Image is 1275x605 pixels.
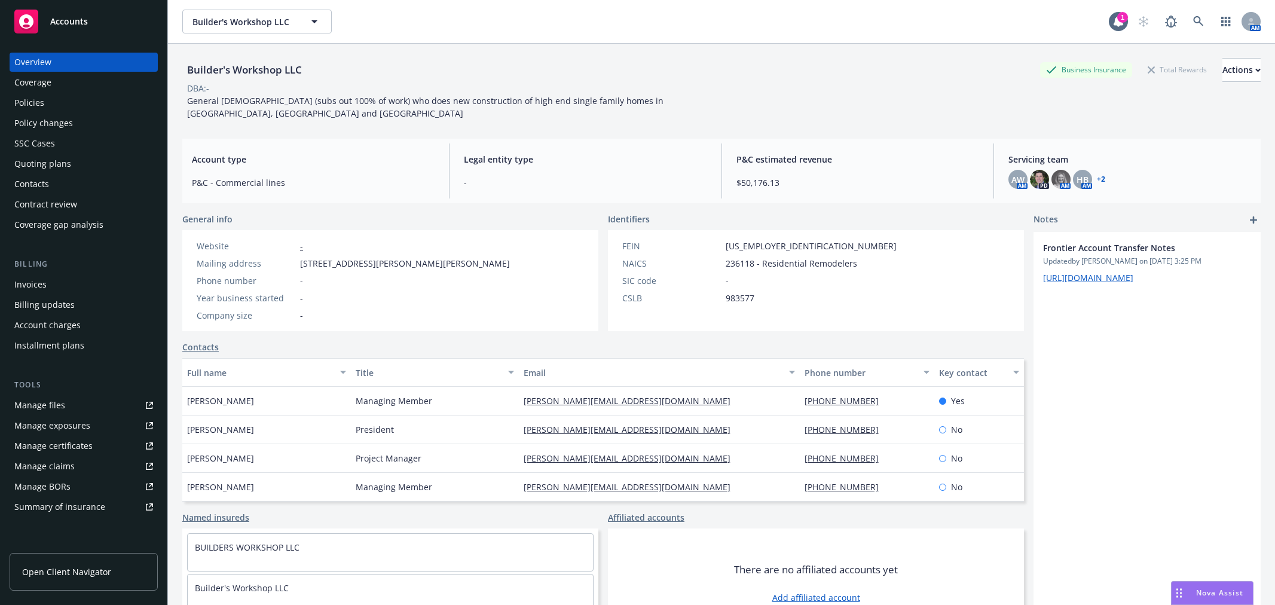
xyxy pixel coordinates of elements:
[1172,582,1187,604] div: Drag to move
[524,424,740,435] a: [PERSON_NAME][EMAIL_ADDRESS][DOMAIN_NAME]
[14,195,77,214] div: Contract review
[14,336,84,355] div: Installment plans
[14,416,90,435] div: Manage exposures
[197,292,295,304] div: Year business started
[1214,10,1238,33] a: Switch app
[182,62,307,78] div: Builder's Workshop LLC
[14,114,73,133] div: Policy changes
[622,240,721,252] div: FEIN
[22,566,111,578] span: Open Client Navigator
[524,395,740,407] a: [PERSON_NAME][EMAIL_ADDRESS][DOMAIN_NAME]
[622,274,721,287] div: SIC code
[356,481,432,493] span: Managing Member
[1097,176,1105,183] a: +2
[14,175,49,194] div: Contacts
[10,540,158,552] div: Analytics hub
[14,73,51,92] div: Coverage
[464,153,707,166] span: Legal entity type
[10,497,158,517] a: Summary of insurance
[524,481,740,493] a: [PERSON_NAME][EMAIL_ADDRESS][DOMAIN_NAME]
[1142,62,1213,77] div: Total Rewards
[1196,588,1243,598] span: Nova Assist
[187,423,254,436] span: [PERSON_NAME]
[195,542,299,553] a: BUILDERS WORKSHOP LLC
[187,395,254,407] span: [PERSON_NAME]
[951,481,962,493] span: No
[10,379,158,391] div: Tools
[14,215,103,234] div: Coverage gap analysis
[1222,59,1261,81] div: Actions
[182,213,233,225] span: General info
[1043,272,1133,283] a: [URL][DOMAIN_NAME]
[14,457,75,476] div: Manage claims
[10,295,158,314] a: Billing updates
[726,274,729,287] span: -
[524,366,781,379] div: Email
[14,316,81,335] div: Account charges
[50,17,88,26] span: Accounts
[300,309,303,322] span: -
[622,292,721,304] div: CSLB
[1077,173,1089,186] span: HB
[14,477,71,496] div: Manage BORs
[10,477,158,496] a: Manage BORs
[10,53,158,72] a: Overview
[182,10,332,33] button: Builder's Workshop LLC
[300,257,510,270] span: [STREET_ADDRESS][PERSON_NAME][PERSON_NAME]
[951,395,965,407] span: Yes
[356,395,432,407] span: Managing Member
[622,257,721,270] div: NAICS
[197,257,295,270] div: Mailing address
[1117,12,1128,23] div: 1
[524,453,740,464] a: [PERSON_NAME][EMAIL_ADDRESS][DOMAIN_NAME]
[10,316,158,335] a: Account charges
[939,366,1006,379] div: Key contact
[10,436,158,456] a: Manage certificates
[734,563,898,577] span: There are no affiliated accounts yet
[187,82,209,94] div: DBA: -
[197,274,295,287] div: Phone number
[356,452,421,465] span: Project Manager
[14,275,47,294] div: Invoices
[1043,242,1220,254] span: Frontier Account Transfer Notes
[800,358,934,387] button: Phone number
[14,53,51,72] div: Overview
[187,366,333,379] div: Full name
[192,16,296,28] span: Builder's Workshop LLC
[1030,170,1049,189] img: photo
[14,295,75,314] div: Billing updates
[356,423,394,436] span: President
[195,582,289,594] a: Builder's Workshop LLC
[300,292,303,304] span: -
[14,436,93,456] div: Manage certificates
[805,453,888,464] a: [PHONE_NUMBER]
[10,73,158,92] a: Coverage
[10,396,158,415] a: Manage files
[934,358,1024,387] button: Key contact
[726,292,754,304] span: 983577
[10,416,158,435] a: Manage exposures
[10,93,158,112] a: Policies
[1051,170,1071,189] img: photo
[356,366,502,379] div: Title
[1034,213,1058,227] span: Notes
[182,358,351,387] button: Full name
[1222,58,1261,82] button: Actions
[519,358,799,387] button: Email
[1132,10,1155,33] a: Start snowing
[608,213,650,225] span: Identifiers
[14,93,44,112] div: Policies
[1246,213,1261,227] a: add
[182,341,219,353] a: Contacts
[805,424,888,435] a: [PHONE_NUMBER]
[951,452,962,465] span: No
[1159,10,1183,33] a: Report a Bug
[10,5,158,38] a: Accounts
[805,481,888,493] a: [PHONE_NUMBER]
[14,396,65,415] div: Manage files
[10,258,158,270] div: Billing
[14,497,105,517] div: Summary of insurance
[1187,10,1210,33] a: Search
[182,511,249,524] a: Named insureds
[10,114,158,133] a: Policy changes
